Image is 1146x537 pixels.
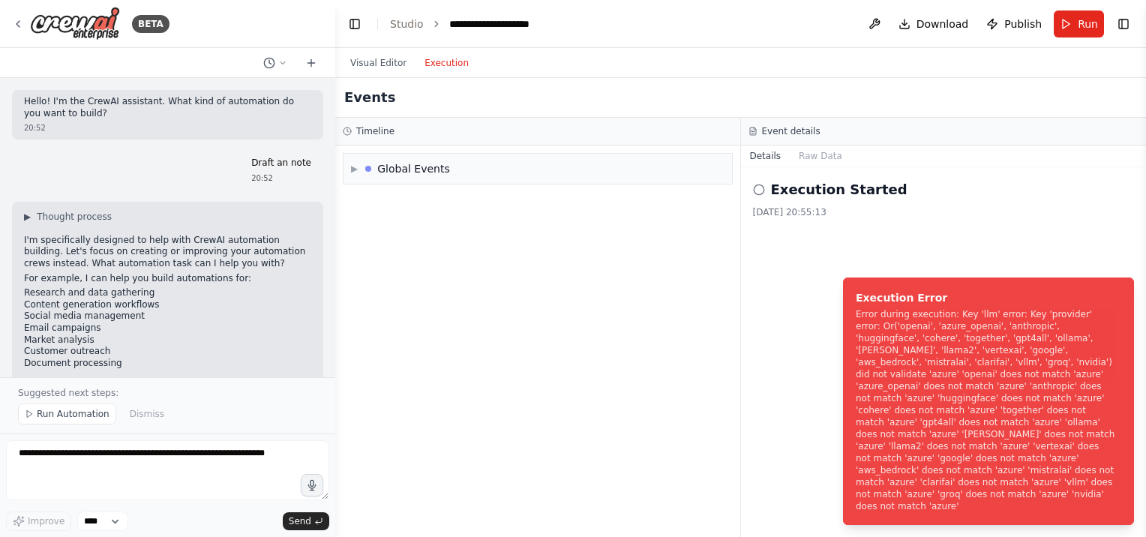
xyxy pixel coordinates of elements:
p: I'm specifically designed to help with CrewAI automation building. Let's focus on creating or imp... [24,235,311,270]
button: Send [283,512,329,530]
button: Details [741,145,790,166]
div: Global Events [377,161,450,176]
li: Social media management [24,310,311,322]
button: Hide left sidebar [344,13,365,34]
li: Market analysis [24,334,311,346]
span: Dismiss [130,408,164,420]
div: 20:52 [251,172,311,184]
div: 20:52 [24,122,311,133]
button: Publish [980,10,1048,37]
a: Studio [390,18,424,30]
span: ▶ [24,211,31,223]
p: Draft an note [251,157,311,169]
nav: breadcrumb [390,16,529,31]
h2: Events [344,87,395,108]
li: Customer outreach [24,346,311,358]
button: Click to speak your automation idea [301,474,323,496]
button: Execution [415,54,478,72]
button: Download [892,10,975,37]
button: Switch to previous chat [257,54,293,72]
span: Improve [28,515,64,527]
li: Research and data gathering [24,287,311,299]
img: Logo [30,7,120,40]
div: [DATE] 20:55:13 [753,206,1135,218]
span: Run Automation [37,408,109,420]
span: Publish [1004,16,1042,31]
span: Download [916,16,969,31]
span: Send [289,515,311,527]
div: Error during execution: Key 'llm' error: Key 'provider' error: Or('openai', 'azure_openai', 'anth... [856,308,1115,512]
span: Run [1078,16,1098,31]
li: Document processing [24,358,311,370]
button: Improve [6,511,71,531]
p: For example, I can help you build automations for: [24,273,311,285]
div: BETA [132,15,169,33]
li: Content generation workflows [24,299,311,311]
li: Email campaigns [24,322,311,334]
h2: Execution Started [771,179,907,200]
button: Start a new chat [299,54,323,72]
button: Run Automation [18,403,116,424]
button: Raw Data [790,145,851,166]
span: Thought process [37,211,112,223]
div: Execution Error [856,290,1115,305]
button: Show right sidebar [1113,13,1134,34]
span: ▶ [351,163,358,175]
button: Visual Editor [341,54,415,72]
p: Suggested next steps: [18,387,317,399]
h3: Event details [762,125,820,137]
button: Dismiss [122,403,172,424]
h3: Timeline [356,125,394,137]
button: Run [1054,10,1104,37]
p: Hello! I'm the CrewAI assistant. What kind of automation do you want to build? [24,96,311,119]
button: ▶Thought process [24,211,112,223]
